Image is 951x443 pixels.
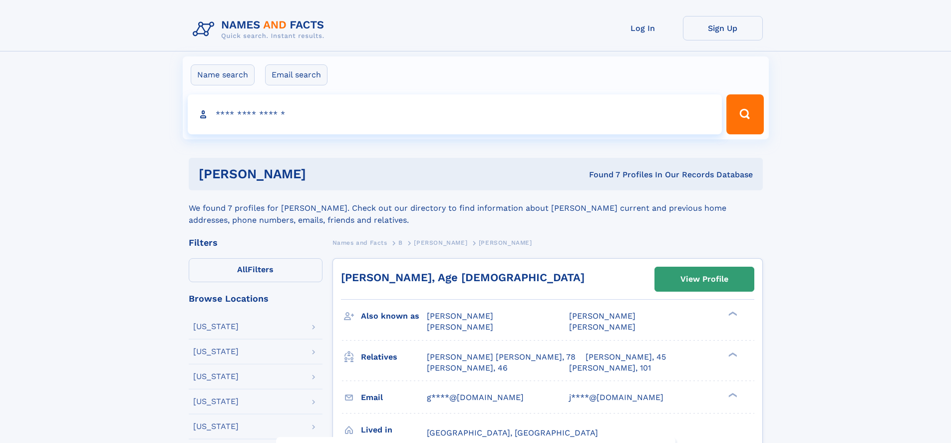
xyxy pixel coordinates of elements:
[427,322,493,332] span: [PERSON_NAME]
[191,64,255,85] label: Name search
[237,265,248,274] span: All
[569,322,635,332] span: [PERSON_NAME]
[265,64,327,85] label: Email search
[447,169,753,180] div: Found 7 Profiles In Our Records Database
[655,267,754,291] a: View Profile
[189,238,322,247] div: Filters
[188,94,722,134] input: search input
[726,94,763,134] button: Search Button
[680,268,728,291] div: View Profile
[361,308,427,325] h3: Also known as
[193,423,239,431] div: [US_STATE]
[414,239,467,246] span: [PERSON_NAME]
[726,392,738,398] div: ❯
[189,258,322,282] label: Filters
[341,271,585,284] a: [PERSON_NAME], Age [DEMOGRAPHIC_DATA]
[189,294,322,303] div: Browse Locations
[193,323,239,331] div: [US_STATE]
[569,363,651,374] a: [PERSON_NAME], 101
[199,168,448,180] h1: [PERSON_NAME]
[427,311,493,321] span: [PERSON_NAME]
[586,352,666,363] a: [PERSON_NAME], 45
[361,389,427,406] h3: Email
[726,311,738,317] div: ❯
[193,373,239,381] div: [US_STATE]
[427,352,576,363] a: [PERSON_NAME] [PERSON_NAME], 78
[569,311,635,321] span: [PERSON_NAME]
[427,363,508,374] a: [PERSON_NAME], 46
[398,236,403,249] a: B
[193,398,239,406] div: [US_STATE]
[361,349,427,366] h3: Relatives
[398,239,403,246] span: B
[193,348,239,356] div: [US_STATE]
[361,422,427,439] h3: Lived in
[414,236,467,249] a: [PERSON_NAME]
[683,16,763,40] a: Sign Up
[332,236,387,249] a: Names and Facts
[189,190,763,226] div: We found 7 profiles for [PERSON_NAME]. Check out our directory to find information about [PERSON_...
[726,351,738,358] div: ❯
[189,16,332,43] img: Logo Names and Facts
[603,16,683,40] a: Log In
[479,239,532,246] span: [PERSON_NAME]
[427,428,598,438] span: [GEOGRAPHIC_DATA], [GEOGRAPHIC_DATA]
